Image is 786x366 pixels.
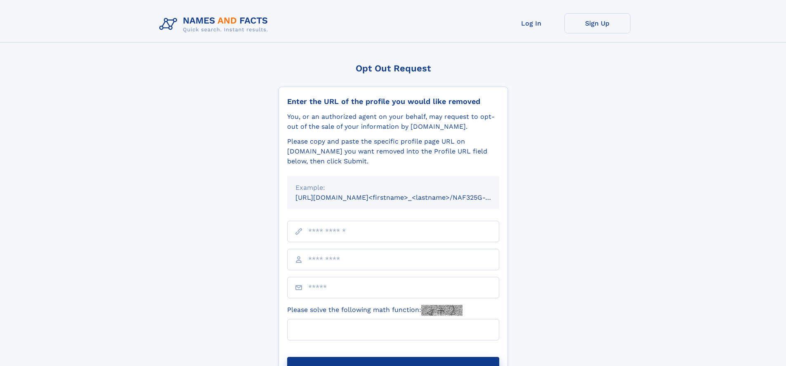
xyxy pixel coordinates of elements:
[287,305,463,316] label: Please solve the following math function:
[498,13,564,33] a: Log In
[279,63,508,73] div: Opt Out Request
[295,194,515,201] small: [URL][DOMAIN_NAME]<firstname>_<lastname>/NAF325G-xxxxxxxx
[564,13,630,33] a: Sign Up
[295,183,491,193] div: Example:
[156,13,275,35] img: Logo Names and Facts
[287,137,499,166] div: Please copy and paste the specific profile page URL on [DOMAIN_NAME] you want removed into the Pr...
[287,112,499,132] div: You, or an authorized agent on your behalf, may request to opt-out of the sale of your informatio...
[287,97,499,106] div: Enter the URL of the profile you would like removed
